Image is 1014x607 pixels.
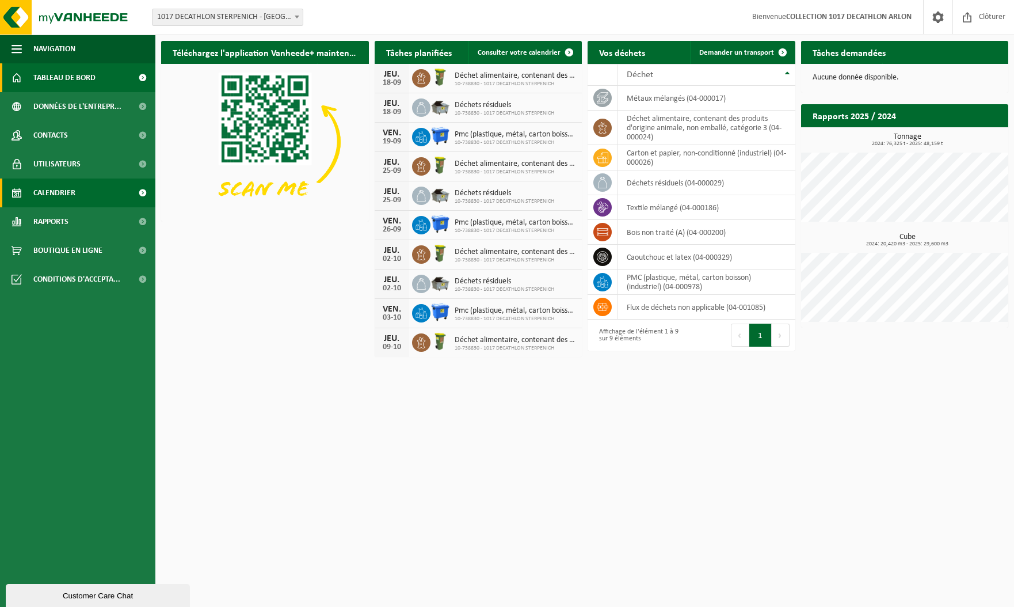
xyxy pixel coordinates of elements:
td: caoutchouc et latex (04-000329) [618,245,795,270]
span: 10-738830 - 1017 DECATHLON STERPENICH [455,345,577,352]
div: Affichage de l'élément 1 à 9 sur 9 éléments [593,323,685,348]
span: Déchet alimentaire, contenant des produits d'origine animale, non emballé, catég... [455,248,577,257]
strong: COLLECTION 1017 DECATHLON ARLON [786,13,912,21]
span: 10-738830 - 1017 DECATHLON STERPENICH [455,139,577,146]
div: JEU. [380,275,403,284]
a: Consulter votre calendrier [468,41,581,64]
td: déchets résiduels (04-000029) [618,170,795,195]
span: 10-738830 - 1017 DECATHLON STERPENICH [455,110,554,117]
div: 18-09 [380,108,403,116]
span: Déchet [627,70,653,79]
span: Demander un transport [699,49,774,56]
h2: Téléchargez l'application Vanheede+ maintenant! [161,41,369,63]
img: WB-1100-HPE-BE-01 [430,214,450,234]
img: WB-1100-HPE-BE-01 [430,126,450,146]
h2: Rapports 2025 / 2024 [801,104,908,127]
button: Previous [731,324,749,347]
img: WB-5000-GAL-GY-01 [430,97,450,116]
div: 09-10 [380,343,403,351]
span: Calendrier [33,179,75,207]
div: 19-09 [380,138,403,146]
span: Tableau de bord [33,63,96,92]
div: JEU. [380,158,403,167]
img: WB-5000-GAL-GY-01 [430,273,450,293]
span: 10-738830 - 1017 DECATHLON STERPENICH [455,198,554,205]
img: WB-1100-HPE-BE-01 [430,302,450,322]
span: Consulter votre calendrier [478,49,561,56]
span: Déchets résiduels [455,189,554,198]
span: 10-738830 - 1017 DECATHLON STERPENICH [455,169,577,176]
span: Contacts [33,121,68,150]
span: Déchet alimentaire, contenant des produits d'origine animale, non emballé, catég... [455,160,577,169]
span: 1017 DECATHLON STERPENICH - ARLON [153,9,303,25]
span: Données de l'entrepr... [33,92,121,121]
span: 10-738830 - 1017 DECATHLON STERPENICH [455,316,577,323]
span: 2024: 20,420 m3 - 2025: 29,600 m3 [807,241,1009,247]
span: Déchet alimentaire, contenant des produits d'origine animale, non emballé, catég... [455,71,577,81]
span: Rapports [33,207,68,236]
span: 10-738830 - 1017 DECATHLON STERPENICH [455,257,577,264]
h2: Vos déchets [588,41,657,63]
div: JEU. [380,334,403,343]
p: Aucune donnée disponible. [813,74,997,82]
td: déchet alimentaire, contenant des produits d'origine animale, non emballé, catégorie 3 (04-000024) [618,111,795,145]
td: métaux mélangés (04-000017) [618,86,795,111]
img: WB-5000-GAL-GY-01 [430,185,450,204]
div: VEN. [380,217,403,226]
img: WB-0060-HPE-GN-50 [430,155,450,175]
h3: Tonnage [807,133,1009,147]
span: Pmc (plastique, métal, carton boisson) (industriel) [455,130,577,139]
span: Déchets résiduels [455,277,554,286]
span: 1017 DECATHLON STERPENICH - ARLON [152,9,303,26]
span: Navigation [33,35,75,63]
span: Pmc (plastique, métal, carton boisson) (industriel) [455,306,577,316]
a: Demander un transport [690,41,794,64]
span: Utilisateurs [33,150,81,179]
img: WB-0060-HPE-GN-50 [430,67,450,87]
td: PMC (plastique, métal, carton boisson) (industriel) (04-000978) [618,270,795,295]
h2: Tâches planifiées [375,41,463,63]
span: 2024: 76,325 t - 2025: 48,159 t [807,141,1009,147]
div: JEU. [380,187,403,196]
div: 25-09 [380,167,403,175]
a: Consulter les rapports [908,127,1007,150]
div: 18-09 [380,79,403,87]
td: carton et papier, non-conditionné (industriel) (04-000026) [618,145,795,170]
td: flux de déchets non applicable (04-001085) [618,295,795,320]
div: VEN. [380,305,403,314]
span: Conditions d'accepta... [33,265,120,294]
div: JEU. [380,246,403,255]
img: WB-0060-HPE-GN-50 [430,244,450,263]
div: 26-09 [380,226,403,234]
span: Déchet alimentaire, contenant des produits d'origine animale, non emballé, catég... [455,336,577,345]
iframe: chat widget [6,582,192,607]
div: JEU. [380,99,403,108]
span: Pmc (plastique, métal, carton boisson) (industriel) [455,218,577,227]
span: Boutique en ligne [33,236,102,265]
td: textile mélangé (04-000186) [618,195,795,220]
img: WB-0060-HPE-GN-50 [430,332,450,351]
div: 02-10 [380,284,403,293]
div: 02-10 [380,255,403,263]
span: 10-738830 - 1017 DECATHLON STERPENICH [455,286,554,293]
div: 03-10 [380,314,403,322]
div: JEU. [380,70,403,79]
div: VEN. [380,128,403,138]
td: bois non traité (A) (04-000200) [618,220,795,245]
span: Déchets résiduels [455,101,554,110]
img: Download de VHEPlus App [161,64,369,219]
h3: Cube [807,233,1009,247]
span: 10-738830 - 1017 DECATHLON STERPENICH [455,227,577,234]
div: 25-09 [380,196,403,204]
button: Next [772,324,790,347]
button: 1 [749,324,772,347]
h2: Tâches demandées [801,41,897,63]
span: 10-738830 - 1017 DECATHLON STERPENICH [455,81,577,88]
